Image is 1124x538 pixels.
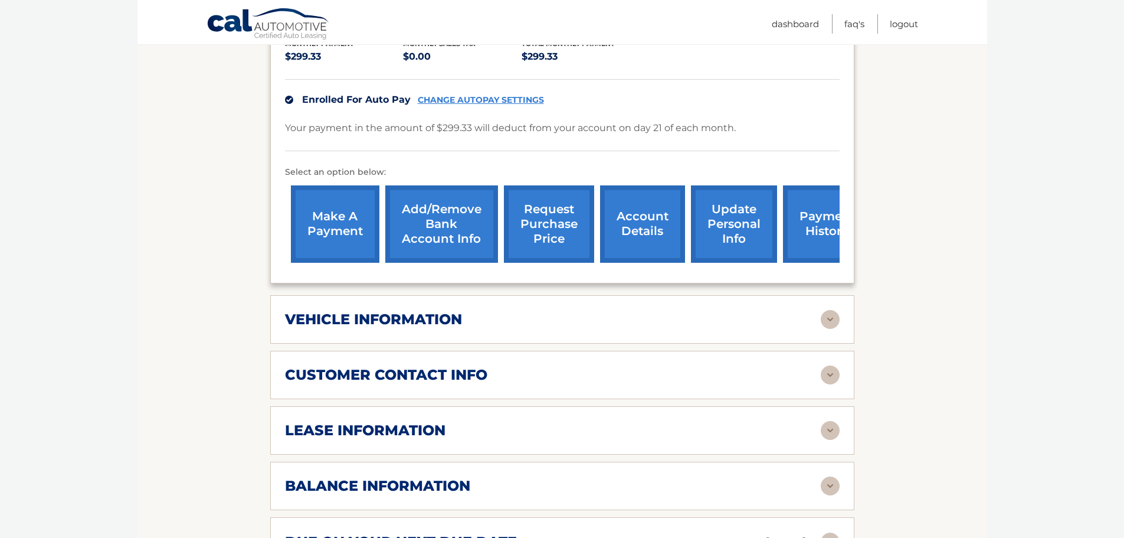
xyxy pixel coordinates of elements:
[291,185,379,263] a: make a payment
[207,8,330,42] a: Cal Automotive
[285,96,293,104] img: check.svg
[403,48,522,65] p: $0.00
[821,366,840,384] img: accordion-rest.svg
[504,185,594,263] a: request purchase price
[285,120,736,136] p: Your payment in the amount of $299.33 will deduct from your account on day 21 of each month.
[285,366,487,384] h2: customer contact info
[418,95,544,105] a: CHANGE AUTOPAY SETTINGS
[285,48,404,65] p: $299.33
[821,310,840,329] img: accordion-rest.svg
[821,421,840,440] img: accordion-rest.svg
[783,185,871,263] a: payment history
[890,14,918,34] a: Logout
[821,477,840,495] img: accordion-rest.svg
[844,14,864,34] a: FAQ's
[691,185,777,263] a: update personal info
[772,14,819,34] a: Dashboard
[285,422,445,439] h2: lease information
[302,94,411,105] span: Enrolled For Auto Pay
[285,311,462,328] h2: vehicle information
[385,185,498,263] a: Add/Remove bank account info
[285,165,840,180] p: Select an option below:
[285,477,470,495] h2: balance information
[600,185,685,263] a: account details
[522,48,640,65] p: $299.33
